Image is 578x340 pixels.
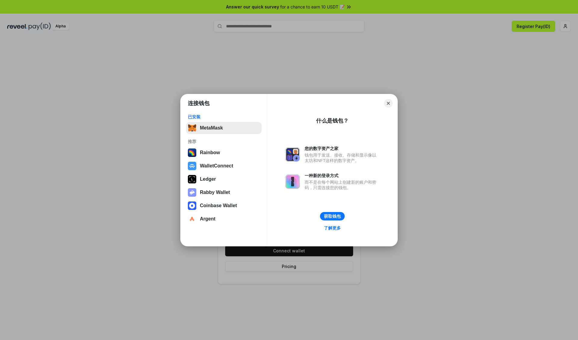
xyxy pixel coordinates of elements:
[285,147,300,162] img: svg+xml,%3Csvg%20xmlns%3D%22http%3A%2F%2Fwww.w3.org%2F2000%2Fsvg%22%20fill%3D%22none%22%20viewBox...
[324,214,341,219] div: 获取钱包
[188,114,260,120] div: 已安装
[186,122,262,134] button: MetaMask
[188,139,260,144] div: 推荐
[305,146,379,151] div: 您的数字资产之家
[200,216,216,222] div: Argent
[200,203,237,208] div: Coinbase Wallet
[200,190,230,195] div: Rabby Wallet
[188,162,196,170] img: svg+xml,%3Csvg%20width%3D%2228%22%20height%3D%2228%22%20viewBox%3D%220%200%2028%2028%22%20fill%3D...
[188,215,196,223] img: svg+xml,%3Csvg%20width%3D%2228%22%20height%3D%2228%22%20viewBox%3D%220%200%2028%2028%22%20fill%3D...
[320,224,344,232] a: 了解更多
[188,124,196,132] img: svg+xml,%3Csvg%20fill%3D%22none%22%20height%3D%2233%22%20viewBox%3D%220%200%2035%2033%22%20width%...
[305,152,379,163] div: 钱包用于发送、接收、存储和显示像以太坊和NFT这样的数字资产。
[186,160,262,172] button: WalletConnect
[305,179,379,190] div: 而不是在每个网站上创建新的账户和密码，只需连接您的钱包。
[188,148,196,157] img: svg+xml,%3Csvg%20width%3D%22120%22%20height%3D%22120%22%20viewBox%3D%220%200%20120%20120%22%20fil...
[186,173,262,185] button: Ledger
[186,186,262,198] button: Rabby Wallet
[316,117,349,124] div: 什么是钱包？
[384,99,393,108] button: Close
[285,174,300,189] img: svg+xml,%3Csvg%20xmlns%3D%22http%3A%2F%2Fwww.w3.org%2F2000%2Fsvg%22%20fill%3D%22none%22%20viewBox...
[200,163,233,169] div: WalletConnect
[188,175,196,183] img: svg+xml,%3Csvg%20xmlns%3D%22http%3A%2F%2Fwww.w3.org%2F2000%2Fsvg%22%20width%3D%2228%22%20height%3...
[186,200,262,212] button: Coinbase Wallet
[200,150,220,155] div: Rainbow
[188,100,210,107] h1: 连接钱包
[186,213,262,225] button: Argent
[188,201,196,210] img: svg+xml,%3Csvg%20width%3D%2228%22%20height%3D%2228%22%20viewBox%3D%220%200%2028%2028%22%20fill%3D...
[305,173,379,178] div: 一种新的登录方式
[188,188,196,197] img: svg+xml,%3Csvg%20xmlns%3D%22http%3A%2F%2Fwww.w3.org%2F2000%2Fsvg%22%20fill%3D%22none%22%20viewBox...
[200,176,216,182] div: Ledger
[324,225,341,231] div: 了解更多
[200,125,223,131] div: MetaMask
[186,147,262,159] button: Rainbow
[320,212,345,220] button: 获取钱包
